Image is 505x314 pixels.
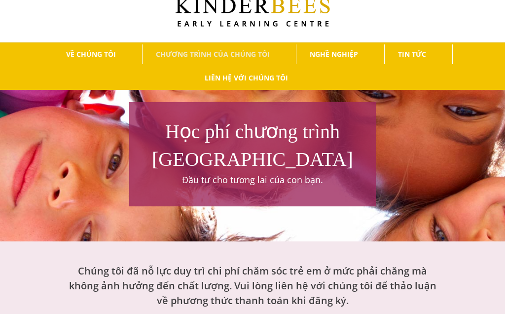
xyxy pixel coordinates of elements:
a: LIÊN HỆ VỚI CHÚNG TÔI [191,69,302,88]
font: CHƯƠNG TRÌNH CỦA CHÚNG TÔI [156,50,270,59]
font: VỀ CHÚNG TÔI [66,50,116,59]
font: TIN TỨC [398,50,426,59]
nav: Menu chính [15,43,490,90]
font: Đầu tư cho tương lai của con bạn. [182,174,323,186]
font: NGHỀ NGHIỆP [310,50,358,59]
a: TIN TỨC [385,45,440,65]
font: LIÊN HỆ VỚI CHÚNG TÔI [205,74,288,83]
a: CHƯƠNG TRÌNH CỦA CHÚNG TÔI [143,45,284,65]
a: NGHỀ NGHIỆP [296,45,372,65]
font: Chúng tôi đã nỗ lực duy trì chi phí chăm sóc trẻ em ở mức phải chăng mà không ảnh hưởng đến chất ... [69,265,436,308]
a: VỀ CHÚNG TÔI [53,45,130,65]
font: Học phí chương trình [GEOGRAPHIC_DATA] [152,121,353,171]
